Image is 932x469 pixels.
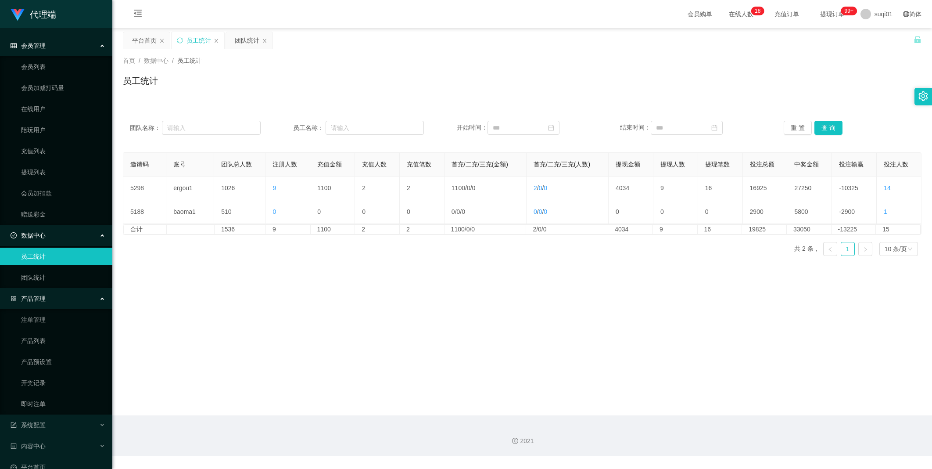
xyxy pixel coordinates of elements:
[272,184,276,191] span: 9
[144,57,168,64] span: 数据中心
[787,200,832,224] td: 5800
[548,125,554,131] i: 图标: calendar
[311,225,355,234] td: 1100
[11,443,46,450] span: 内容中心
[527,177,609,200] td: / /
[21,142,105,160] a: 充值列表
[794,161,819,168] span: 中奖金额
[698,225,742,234] td: 16
[21,163,105,181] a: 提现列表
[616,161,640,168] span: 提现金额
[903,11,909,17] i: 图标: global
[539,184,542,191] span: 0
[30,0,56,29] h1: 代理端
[858,242,872,256] li: 下一页
[11,43,17,49] i: 图标: table
[444,225,527,234] td: 1100/0/0
[839,161,864,168] span: 投注输赢
[544,208,547,215] span: 0
[832,200,877,224] td: -2900
[21,58,105,76] a: 会员列表
[814,121,842,135] button: 查 询
[166,200,214,224] td: baoma1
[132,32,157,49] div: 平台首页
[907,246,913,253] i: 图标: down
[711,125,717,131] i: 图标: calendar
[444,200,527,224] td: / /
[823,242,837,256] li: 上一页
[362,161,387,168] span: 充值人数
[11,232,17,238] i: 图标: check-circle-o
[214,38,219,43] i: 图标: close
[21,121,105,139] a: 陪玩用户
[272,161,297,168] span: 注册人数
[832,225,876,234] td: -13225
[400,225,444,234] td: 2
[235,32,259,49] div: 团队统计
[609,200,653,224] td: 0
[863,247,868,252] i: 图标: right
[653,225,698,234] td: 9
[755,7,758,15] p: 1
[310,200,355,224] td: 0
[310,177,355,200] td: 1100
[262,38,267,43] i: 图标: close
[758,7,761,15] p: 8
[884,208,887,215] span: 1
[214,177,265,200] td: 1026
[608,225,653,234] td: 4034
[705,161,730,168] span: 提现笔数
[832,177,877,200] td: -10325
[467,184,470,191] span: 0
[743,200,788,224] td: 2900
[770,11,803,17] span: 充值订单
[787,225,832,234] td: 33050
[472,184,476,191] span: 0
[660,161,685,168] span: 提现人数
[317,161,342,168] span: 充值金额
[11,9,25,21] img: logo.9652507e.png
[21,269,105,286] a: 团队统计
[784,121,812,135] button: 重 置
[751,7,764,15] sup: 18
[11,422,17,428] i: 图标: form
[876,225,921,234] td: 15
[21,374,105,392] a: 开奖记录
[123,57,135,64] span: 首页
[177,37,183,43] i: 图标: sync
[123,200,166,224] td: 5188
[130,161,149,168] span: 邀请码
[119,437,925,446] div: 2021
[841,242,855,256] li: 1
[21,206,105,223] a: 赠送彩金
[698,177,743,200] td: 16
[527,200,609,224] td: / /
[841,7,857,15] sup: 1167
[407,161,431,168] span: 充值笔数
[534,184,537,191] span: 2
[266,225,311,234] td: 9
[159,38,165,43] i: 图标: close
[400,177,444,200] td: 2
[11,443,17,449] i: 图标: profile
[724,11,758,17] span: 在线人数
[355,200,400,224] td: 0
[884,161,908,168] span: 投注人数
[544,184,547,191] span: 0
[457,124,488,131] span: 开始时间：
[124,225,167,234] td: 合计
[21,79,105,97] a: 会员加减打码量
[326,121,424,135] input: 请输入
[215,225,266,234] td: 1536
[534,208,537,215] span: 0
[355,177,400,200] td: 2
[512,438,518,444] i: 图标: copyright
[177,57,202,64] span: 员工统计
[173,161,186,168] span: 账号
[742,225,787,234] td: 19825
[11,42,46,49] span: 会员管理
[21,184,105,202] a: 会员加扣款
[21,100,105,118] a: 在线用户
[743,177,788,200] td: 16925
[444,177,527,200] td: / /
